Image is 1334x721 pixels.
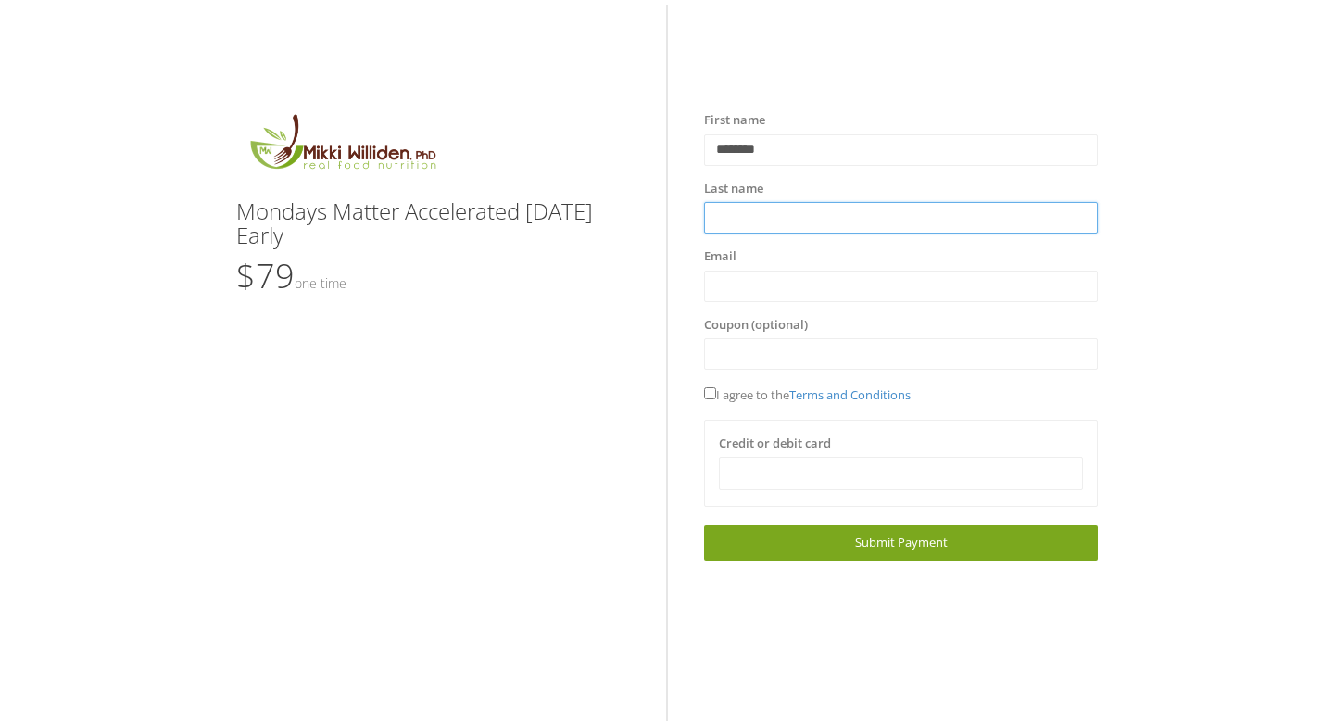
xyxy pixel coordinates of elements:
[236,199,630,248] h3: Mondays Matter Accelerated [DATE] Early
[704,386,911,403] span: I agree to the
[855,534,948,550] span: Submit Payment
[731,466,1071,482] iframe: Secure card payment input frame
[704,111,765,130] label: First name
[236,253,346,298] span: $79
[295,274,346,292] small: One time
[704,180,763,198] label: Last name
[789,386,911,403] a: Terms and Conditions
[236,111,447,181] img: MikkiLogoMain.png
[704,525,1098,560] a: Submit Payment
[704,316,808,335] label: Coupon (optional)
[719,435,831,453] label: Credit or debit card
[704,247,736,266] label: Email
